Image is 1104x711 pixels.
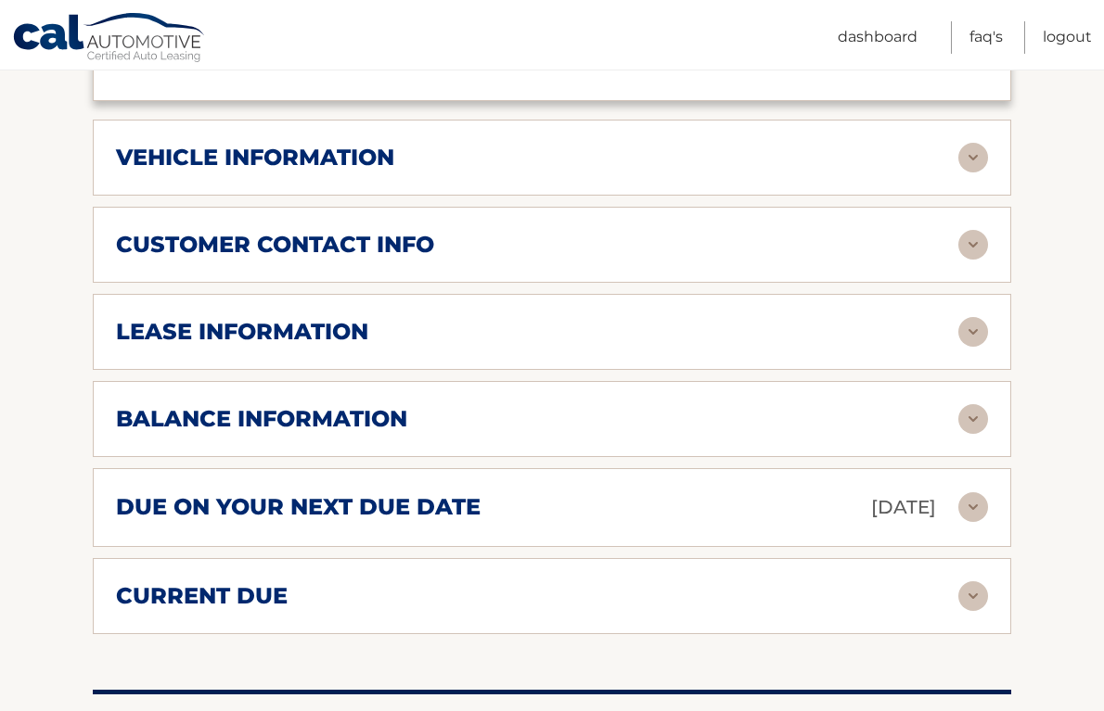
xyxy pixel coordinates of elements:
[958,581,988,611] img: accordion-rest.svg
[838,21,918,54] a: Dashboard
[969,21,1003,54] a: FAQ's
[12,12,207,66] a: Cal Automotive
[958,404,988,434] img: accordion-rest.svg
[116,318,368,346] h2: lease information
[116,582,288,610] h2: current due
[1043,21,1092,54] a: Logout
[958,143,988,172] img: accordion-rest.svg
[116,144,394,171] h2: vehicle information
[958,317,988,347] img: accordion-rest.svg
[871,491,936,524] p: [DATE]
[958,492,988,522] img: accordion-rest.svg
[116,493,481,521] h2: due on your next due date
[116,231,434,259] h2: customer contact info
[958,230,988,260] img: accordion-rest.svg
[116,405,407,433] h2: balance information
